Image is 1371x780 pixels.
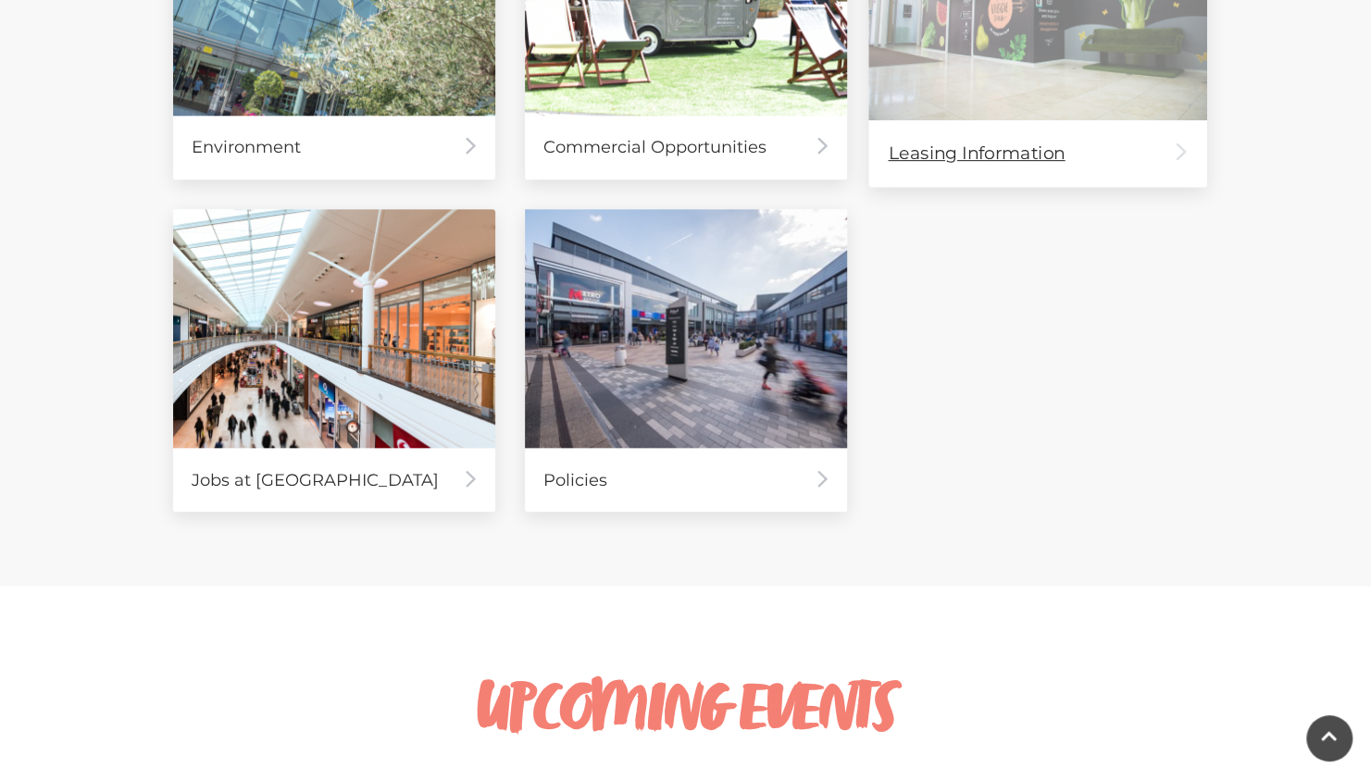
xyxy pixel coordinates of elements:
[172,675,1200,751] h3: UPCOMING EVENTS
[868,119,1206,186] div: Leasing Information
[173,116,495,180] div: Environment
[525,116,847,180] div: Commercial Opportunities
[173,209,495,513] a: Jobs at [GEOGRAPHIC_DATA]
[525,448,847,512] div: Policies
[525,209,847,513] a: Policies
[173,448,495,512] div: Jobs at [GEOGRAPHIC_DATA]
